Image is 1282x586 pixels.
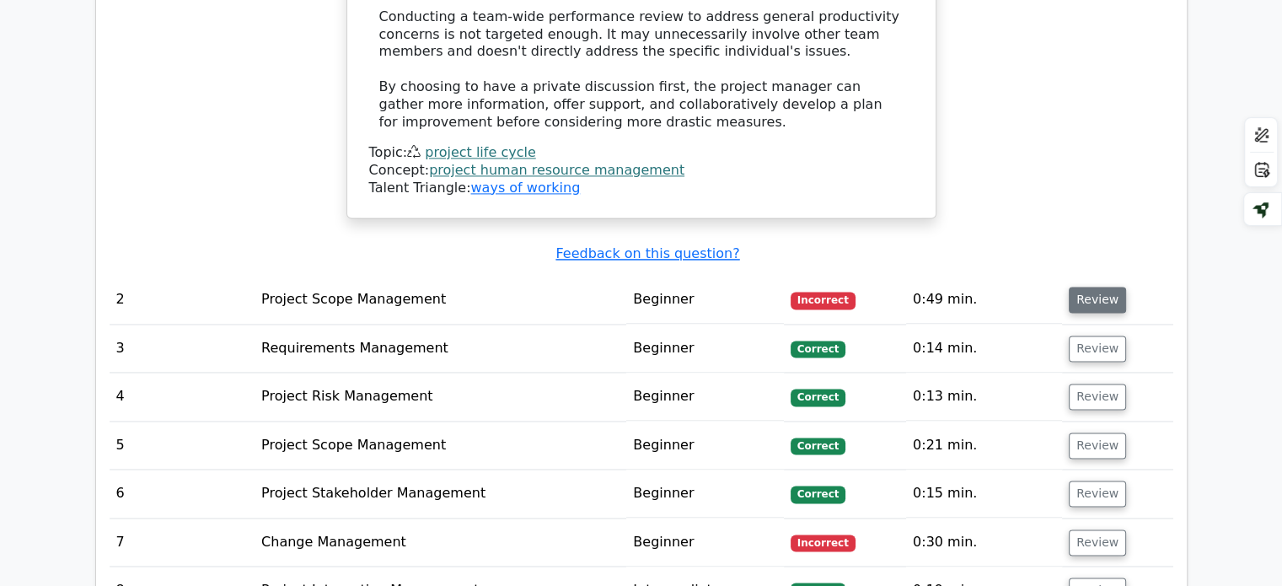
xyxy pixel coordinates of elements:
div: Domain Overview [67,99,151,110]
td: 4 [110,373,255,421]
button: Review [1069,530,1126,556]
a: project life cycle [425,144,535,160]
span: Incorrect [791,292,856,309]
span: Correct [791,486,845,503]
img: tab_keywords_by_traffic_grey.svg [170,98,184,111]
img: tab_domain_overview_orange.svg [49,98,62,111]
a: Feedback on this question? [555,245,739,261]
button: Review [1069,287,1126,313]
span: Correct [791,389,845,406]
td: 3 [110,325,255,373]
td: Beginner [626,470,784,518]
td: 0:13 min. [906,373,1062,421]
div: Concept: [369,162,914,180]
span: Correct [791,438,845,454]
td: Beginner [626,373,784,421]
button: Review [1069,336,1126,362]
td: 2 [110,276,255,324]
div: Keywords by Traffic [189,99,278,110]
td: Project Stakeholder Management [255,470,626,518]
span: Incorrect [791,535,856,551]
a: ways of working [470,180,580,196]
a: project human resource management [429,162,684,178]
button: Review [1069,433,1126,459]
td: 7 [110,519,255,567]
div: Topic: [369,144,914,162]
td: Project Scope Management [255,422,626,470]
span: Correct [791,341,845,358]
div: Domain: [DOMAIN_NAME] [44,44,185,57]
button: Review [1069,481,1126,507]
div: v 4.0.25 [47,27,83,40]
div: Talent Triangle: [369,144,914,196]
td: 0:21 min. [906,422,1062,470]
td: 6 [110,470,255,518]
td: Beginner [626,519,784,567]
td: Beginner [626,276,784,324]
td: 0:49 min. [906,276,1062,324]
td: Project Scope Management [255,276,626,324]
td: 5 [110,422,255,470]
td: Beginner [626,422,784,470]
button: Review [1069,384,1126,410]
td: Project Risk Management [255,373,626,421]
td: 0:15 min. [906,470,1062,518]
img: website_grey.svg [27,44,40,57]
img: logo_orange.svg [27,27,40,40]
td: Change Management [255,519,626,567]
td: 0:14 min. [906,325,1062,373]
td: 0:30 min. [906,519,1062,567]
td: Beginner [626,325,784,373]
td: Requirements Management [255,325,626,373]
